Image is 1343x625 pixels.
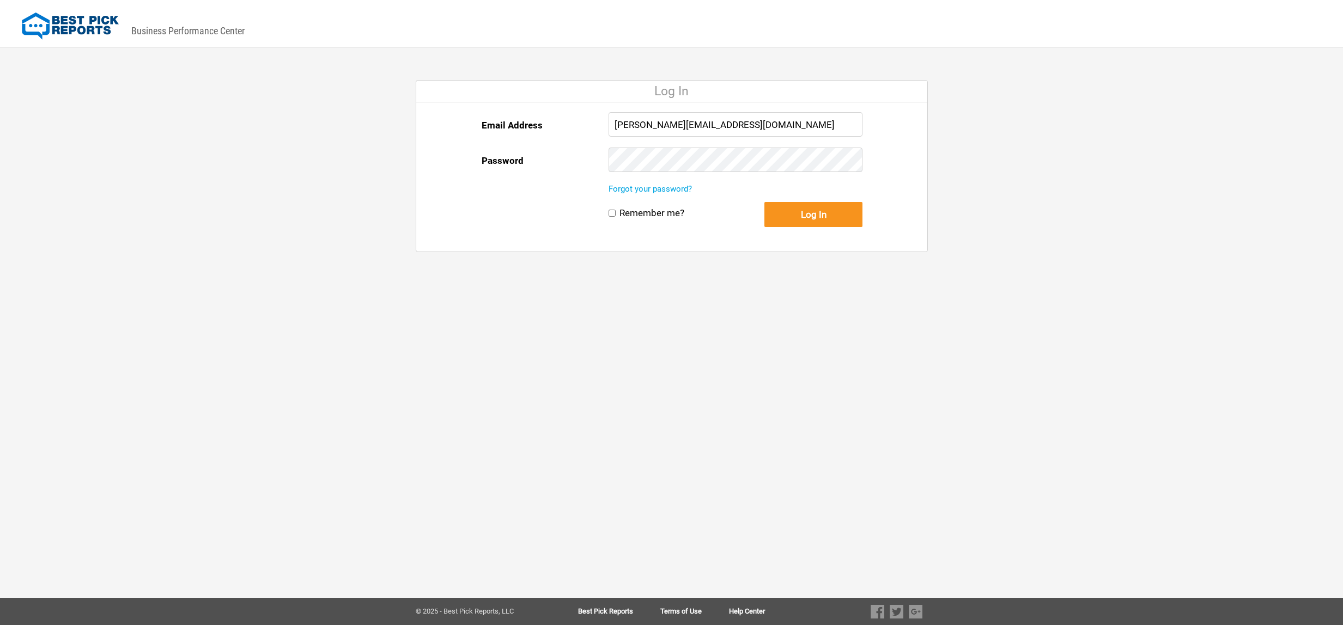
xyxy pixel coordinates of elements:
[22,13,119,40] img: Best Pick Reports Logo
[609,184,692,194] a: Forgot your password?
[416,81,927,102] div: Log In
[764,202,862,227] button: Log In
[619,207,684,219] label: Remember me?
[482,112,543,138] label: Email Address
[660,608,729,615] a: Terms of Use
[416,608,544,615] div: © 2025 - Best Pick Reports, LLC
[482,148,524,174] label: Password
[578,608,660,615] a: Best Pick Reports
[729,608,765,615] a: Help Center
